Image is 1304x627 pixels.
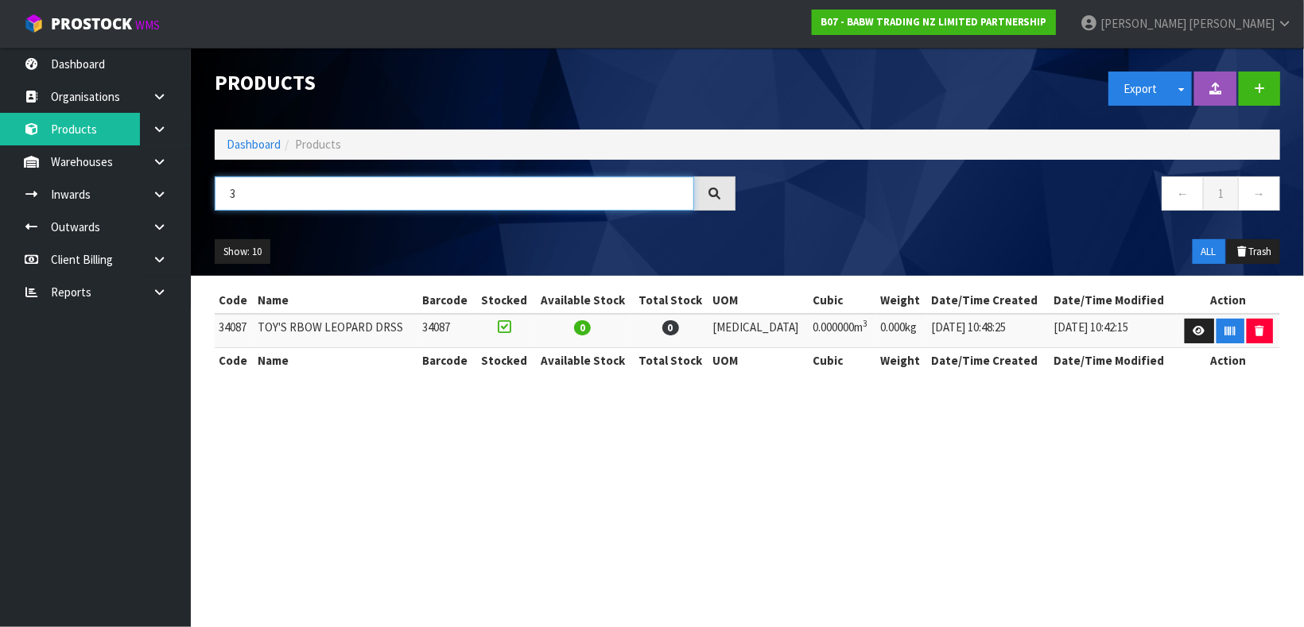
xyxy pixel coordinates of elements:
td: 34087 [215,314,254,348]
th: Weight [876,348,927,373]
td: 0.000000m [809,314,877,348]
span: [PERSON_NAME] [1100,16,1186,31]
th: Cubic [809,288,877,313]
th: UOM [708,348,809,373]
button: Trash [1227,239,1280,265]
th: Available Stock [534,348,632,373]
th: Barcode [418,348,475,373]
a: ← [1162,176,1204,211]
a: B07 - BABW TRADING NZ LIMITED PARTNERSHIP [812,10,1056,35]
span: ProStock [51,14,132,34]
td: TOY'S RBOW LEOPARD DRSS [254,314,418,348]
th: Date/Time Modified [1050,288,1178,313]
th: Date/Time Modified [1050,348,1178,373]
h1: Products [215,72,735,95]
button: ALL [1193,239,1225,265]
th: Available Stock [534,288,632,313]
small: WMS [135,17,160,33]
th: Stocked [475,348,534,373]
th: Total Stock [632,288,708,313]
th: Cubic [809,348,877,373]
th: Code [215,348,254,373]
th: Action [1177,288,1280,313]
a: → [1238,176,1280,211]
th: Barcode [418,288,475,313]
th: Total Stock [632,348,708,373]
span: 0 [662,320,679,335]
img: cube-alt.png [24,14,44,33]
td: [DATE] 10:48:25 [927,314,1050,348]
nav: Page navigation [759,176,1280,215]
td: [MEDICAL_DATA] [708,314,809,348]
span: 0 [574,320,591,335]
input: Search products [215,176,694,211]
button: Show: 10 [215,239,270,265]
a: Dashboard [227,137,281,152]
td: [DATE] 10:42:15 [1050,314,1178,348]
span: [PERSON_NAME] [1189,16,1275,31]
a: 1 [1203,176,1239,211]
th: Date/Time Created [927,288,1050,313]
sup: 3 [864,318,868,329]
th: UOM [708,288,809,313]
th: Weight [876,288,927,313]
span: Products [295,137,341,152]
th: Code [215,288,254,313]
td: 0.000kg [876,314,927,348]
th: Action [1177,348,1280,373]
td: 34087 [418,314,475,348]
th: Name [254,288,418,313]
button: Export [1108,72,1172,106]
strong: B07 - BABW TRADING NZ LIMITED PARTNERSHIP [821,15,1047,29]
th: Name [254,348,418,373]
th: Date/Time Created [927,348,1050,373]
th: Stocked [475,288,534,313]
